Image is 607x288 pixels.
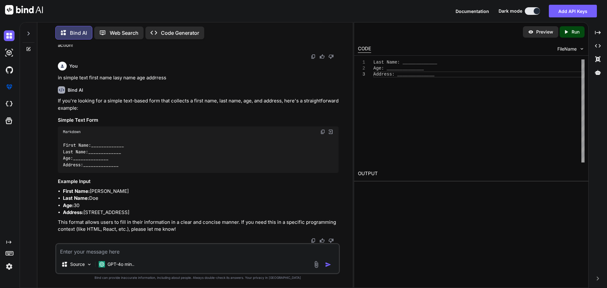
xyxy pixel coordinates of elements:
[456,8,489,15] button: Documentation
[320,54,325,59] img: like
[311,54,316,59] img: copy
[70,261,85,267] p: Source
[456,9,489,14] span: Documentation
[108,149,119,155] span: ____
[4,30,15,41] img: darkChat
[63,195,89,201] strong: Last Name:
[373,72,434,77] span: Address: ______________
[63,188,90,194] strong: First Name:
[88,149,98,155] span: ____
[111,143,121,148] span: ____
[63,195,339,202] li: Doe
[58,178,339,185] h3: Example Input
[354,166,588,181] h2: OUTPUT
[328,238,334,243] img: dislike
[98,149,108,155] span: ____
[103,162,113,168] span: ____
[63,129,81,134] span: Markdown
[91,143,101,148] span: ____
[536,29,553,35] p: Preview
[70,29,87,37] p: Bind AI
[4,64,15,75] img: githubDark
[58,117,339,124] h3: Simple Text Form
[579,46,585,52] img: chevron down
[499,8,522,14] span: Dark mode
[557,46,577,52] span: FileName
[58,97,339,112] p: If you're looking for a simple text-based form that collects a first name, last name, age, and ad...
[328,54,334,59] img: dislike
[4,99,15,109] img: cloudideIcon
[161,29,199,37] p: Code Generator
[373,60,437,65] span: Last Name: _____________
[63,209,83,215] strong: Address:
[107,261,134,267] p: GPT-4o min..
[63,202,74,208] strong: Age:
[101,143,111,148] span: ____
[358,45,371,53] div: CODE
[4,47,15,58] img: darkAi-studio
[63,209,339,216] li: [STREET_ADDRESS]
[110,29,138,37] p: Web Search
[73,155,83,161] span: ____
[87,262,92,267] img: Pick Models
[83,162,93,168] span: ____
[325,261,331,268] img: icon
[63,142,124,168] code: First Name: _ Last Name: _ Age: __ Address: __
[311,238,316,243] img: copy
[69,63,78,69] h6: You
[358,59,365,65] div: 1
[58,219,339,233] p: This format allows users to fill in their information in a clear and concise manner. If you need ...
[572,29,579,35] p: Run
[58,74,339,82] p: in simple text first name lasy name age addrress
[373,66,424,71] span: Age: ______________
[320,238,325,243] img: like
[68,87,83,93] h6: Bind AI
[320,129,325,134] img: copy
[93,155,103,161] span: ____
[313,261,320,268] img: attachment
[4,82,15,92] img: premium
[83,155,93,161] span: ____
[93,162,103,168] span: ____
[358,65,365,71] div: 2
[328,129,334,135] img: Open in Browser
[549,5,597,17] button: Add API Keys
[55,275,340,280] p: Bind can provide inaccurate information, including about people. Always double-check its answers....
[528,29,534,35] img: preview
[63,188,339,195] li: [PERSON_NAME]
[4,261,15,272] img: settings
[63,202,339,209] li: 30
[5,5,43,15] img: Bind AI
[358,71,365,77] div: 3
[99,261,105,267] img: GPT-4o mini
